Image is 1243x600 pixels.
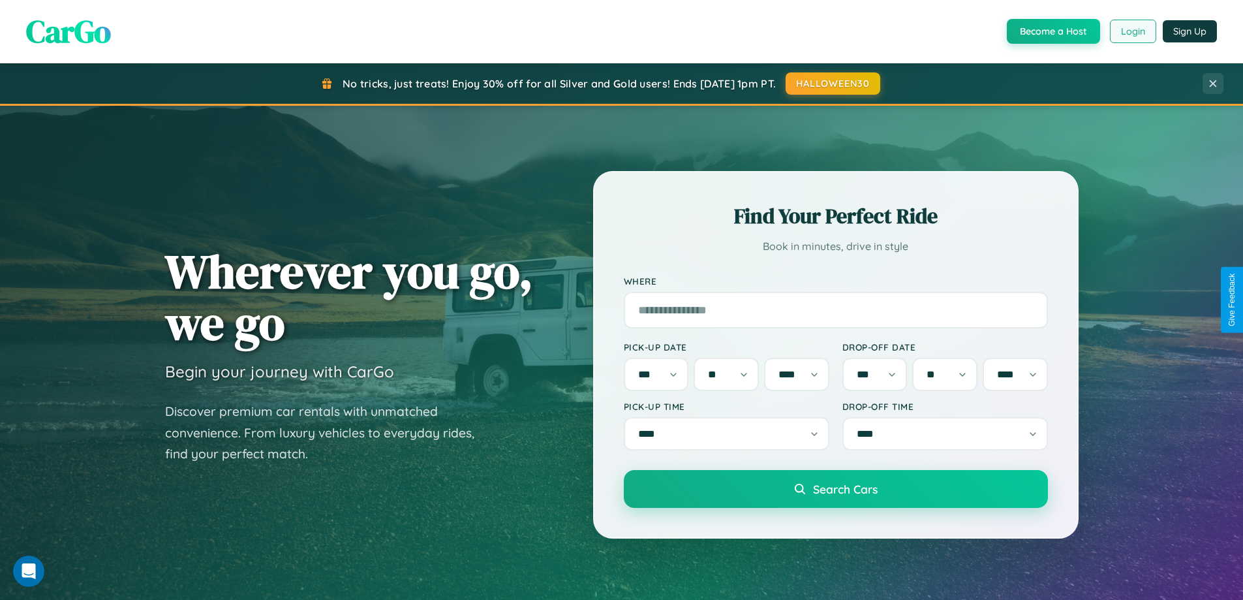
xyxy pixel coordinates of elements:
[624,341,829,353] label: Pick-up Date
[165,245,533,349] h1: Wherever you go, we go
[1110,20,1156,43] button: Login
[624,237,1048,256] p: Book in minutes, drive in style
[842,401,1048,412] label: Drop-off Time
[343,77,776,90] span: No tricks, just treats! Enjoy 30% off for all Silver and Gold users! Ends [DATE] 1pm PT.
[1007,19,1100,44] button: Become a Host
[842,341,1048,353] label: Drop-off Date
[624,202,1048,230] h2: Find Your Perfect Ride
[624,276,1048,287] label: Where
[786,72,880,95] button: HALLOWEEN30
[165,401,491,465] p: Discover premium car rentals with unmatched convenience. From luxury vehicles to everyday rides, ...
[26,10,111,53] span: CarGo
[1227,274,1236,326] div: Give Feedback
[813,482,878,496] span: Search Cars
[165,362,394,381] h3: Begin your journey with CarGo
[624,401,829,412] label: Pick-up Time
[624,470,1048,508] button: Search Cars
[1163,20,1217,42] button: Sign Up
[13,556,44,587] iframe: Intercom live chat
